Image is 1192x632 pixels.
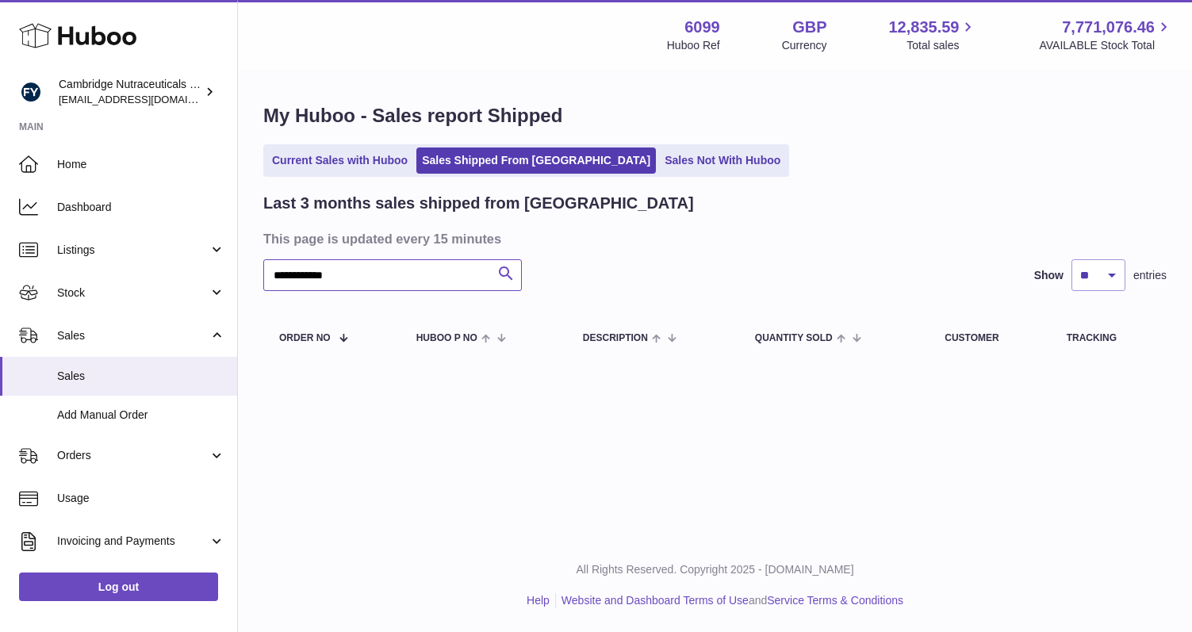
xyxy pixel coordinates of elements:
a: 12,835.59 Total sales [888,17,977,53]
h3: This page is updated every 15 minutes [263,230,1163,247]
span: AVAILABLE Stock Total [1039,38,1173,53]
span: [EMAIL_ADDRESS][DOMAIN_NAME] [59,93,233,105]
span: Listings [57,243,209,258]
span: Total sales [906,38,977,53]
div: Cambridge Nutraceuticals Ltd [59,77,201,107]
span: 12,835.59 [888,17,959,38]
span: 7,771,076.46 [1062,17,1155,38]
h2: Last 3 months sales shipped from [GEOGRAPHIC_DATA] [263,193,694,214]
span: Sales [57,369,225,384]
a: Log out [19,573,218,601]
strong: 6099 [684,17,720,38]
span: Sales [57,328,209,343]
a: Website and Dashboard Terms of Use [562,594,749,607]
div: Currency [782,38,827,53]
h1: My Huboo - Sales report Shipped [263,103,1167,128]
div: Tracking [1067,333,1151,343]
strong: GBP [792,17,826,38]
span: Stock [57,285,209,301]
a: Sales Shipped From [GEOGRAPHIC_DATA] [416,147,656,174]
label: Show [1034,268,1064,283]
span: Dashboard [57,200,225,215]
a: Current Sales with Huboo [266,147,413,174]
span: Usage [57,491,225,506]
p: All Rights Reserved. Copyright 2025 - [DOMAIN_NAME] [251,562,1179,577]
span: Quantity Sold [755,333,833,343]
a: 7,771,076.46 AVAILABLE Stock Total [1039,17,1173,53]
span: Description [583,333,648,343]
span: Home [57,157,225,172]
a: Service Terms & Conditions [767,594,903,607]
span: Orders [57,448,209,463]
span: Huboo P no [416,333,477,343]
span: Add Manual Order [57,408,225,423]
span: entries [1133,268,1167,283]
img: huboo@camnutra.com [19,80,43,104]
a: Help [527,594,550,607]
div: Huboo Ref [667,38,720,53]
a: Sales Not With Huboo [659,147,786,174]
li: and [556,593,903,608]
span: Invoicing and Payments [57,534,209,549]
span: Order No [279,333,331,343]
div: Customer [945,333,1034,343]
